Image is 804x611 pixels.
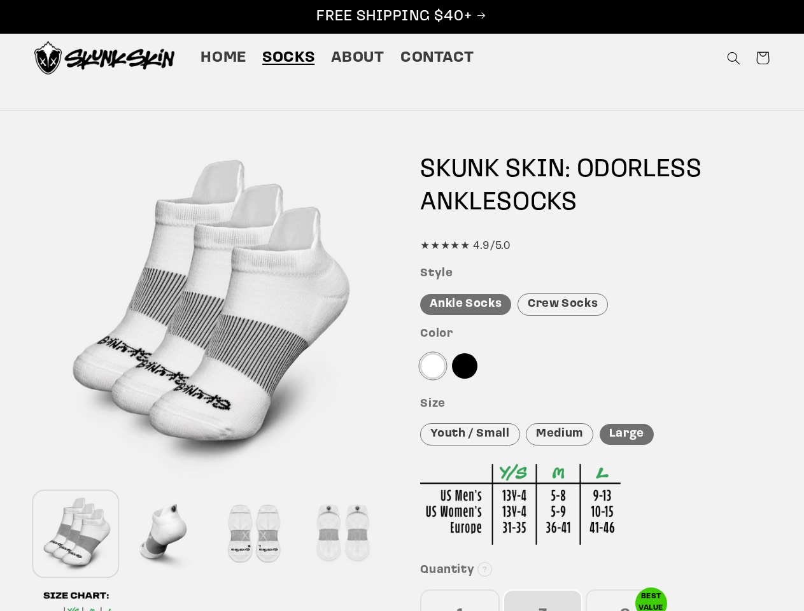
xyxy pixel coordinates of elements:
[420,153,770,220] h1: SKUNK SKIN: ODORLESS SOCKS
[420,190,497,216] span: ANKLE
[420,464,621,545] img: Sizing Chart
[526,423,593,446] div: Medium
[255,40,323,76] a: Socks
[518,293,608,316] div: Crew Socks
[420,423,519,446] div: Youth / Small
[420,237,770,256] div: ★★★★★ 4.9/5.0
[331,48,384,68] span: About
[34,41,174,74] img: Skunk Skin Anti-Odor Socks.
[420,397,770,412] h3: Size
[600,424,654,445] div: Large
[262,48,314,68] span: Socks
[420,327,770,342] h3: Color
[719,43,748,73] summary: Search
[392,40,482,76] a: Contact
[193,40,255,76] a: Home
[201,48,246,68] span: Home
[420,563,770,578] h3: Quantity
[400,48,474,68] span: Contact
[323,40,392,76] a: About
[420,267,770,281] h3: Style
[420,294,511,315] div: Ankle Socks
[13,7,791,27] p: FREE SHIPPING $40+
